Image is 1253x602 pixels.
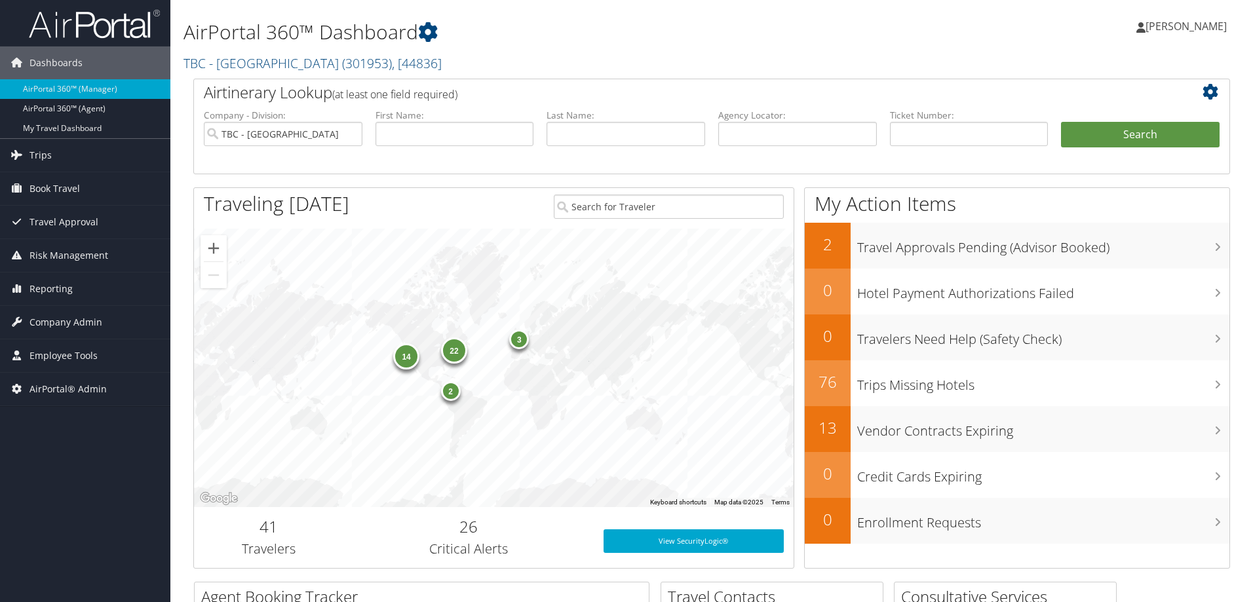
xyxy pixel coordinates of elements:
h1: AirPortal 360™ Dashboard [183,18,888,46]
h2: 2 [805,233,851,255]
span: [PERSON_NAME] [1146,19,1227,33]
button: Zoom in [201,235,227,261]
h3: Travel Approvals Pending (Advisor Booked) [857,232,1229,257]
h3: Travelers [204,540,334,558]
img: airportal-logo.png [29,9,160,39]
h3: Enrollment Requests [857,507,1229,532]
h2: 0 [805,462,851,485]
div: 2 [441,381,461,401]
img: Google [197,490,241,507]
div: 14 [393,343,419,369]
label: Company - Division: [204,109,362,122]
h3: Credit Cards Expiring [857,461,1229,486]
label: Ticket Number: [890,109,1049,122]
a: 0Travelers Need Help (Safety Check) [805,314,1229,360]
span: Travel Approval [29,206,98,238]
div: 22 [441,337,467,364]
a: [PERSON_NAME] [1136,7,1240,46]
span: Book Travel [29,172,80,205]
span: Company Admin [29,306,102,339]
h3: Critical Alerts [354,540,584,558]
span: Dashboards [29,47,83,79]
label: Agency Locator: [718,109,877,122]
a: Open this area in Google Maps (opens a new window) [197,490,241,507]
span: AirPortal® Admin [29,373,107,405]
h2: Airtinerary Lookup [204,81,1133,103]
h2: 13 [805,417,851,439]
a: 0Enrollment Requests [805,498,1229,544]
h3: Hotel Payment Authorizations Failed [857,278,1229,303]
span: Employee Tools [29,339,98,372]
a: 13Vendor Contracts Expiring [805,406,1229,452]
h1: My Action Items [805,190,1229,217]
h2: 76 [805,371,851,393]
span: ( 301953 ) [342,54,392,72]
a: TBC - [GEOGRAPHIC_DATA] [183,54,442,72]
a: 2Travel Approvals Pending (Advisor Booked) [805,223,1229,269]
h2: 0 [805,325,851,347]
h1: Traveling [DATE] [204,190,349,217]
span: Map data ©2025 [714,499,763,506]
input: Search for Traveler [554,195,784,219]
h3: Travelers Need Help (Safety Check) [857,324,1229,348]
button: Zoom out [201,262,227,288]
h2: 0 [805,279,851,301]
span: Risk Management [29,239,108,272]
label: First Name: [376,109,534,122]
button: Search [1061,122,1220,148]
a: Terms (opens in new tab) [771,499,790,506]
h2: 41 [204,516,334,538]
h3: Vendor Contracts Expiring [857,415,1229,440]
a: View SecurityLogic® [604,529,784,553]
a: 0Hotel Payment Authorizations Failed [805,269,1229,314]
h2: 0 [805,508,851,531]
span: Reporting [29,273,73,305]
h3: Trips Missing Hotels [857,369,1229,394]
span: Trips [29,139,52,172]
span: (at least one field required) [332,87,457,102]
h2: 26 [354,516,584,538]
a: 76Trips Missing Hotels [805,360,1229,406]
div: 3 [510,329,530,349]
span: , [ 44836 ] [392,54,442,72]
button: Keyboard shortcuts [650,498,706,507]
a: 0Credit Cards Expiring [805,452,1229,498]
label: Last Name: [547,109,705,122]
